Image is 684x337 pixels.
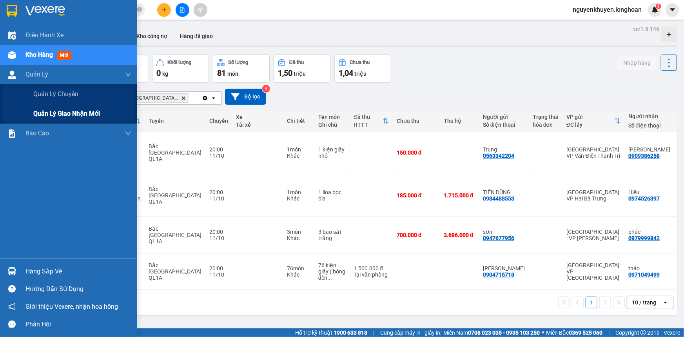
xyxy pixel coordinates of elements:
span: Quảng Ngãi: VP Trường Chinh, close by backspace [124,93,189,103]
span: close-circle [137,7,142,12]
span: caret-down [669,6,676,13]
div: 1 món [287,189,310,195]
div: Nhi Nguyễn [628,146,670,153]
span: món [227,71,238,77]
div: Tài xế [236,122,279,128]
div: Khác [287,195,310,202]
img: warehouse-icon [8,31,16,40]
span: Quảng Ngãi: VP Trường Chinh [128,95,178,101]
div: Chuyến [209,118,228,124]
span: Điều hành xe [25,30,64,40]
div: ver 1.8.146 [633,25,659,33]
span: mới [57,51,71,60]
img: logo-vxr [7,5,17,17]
div: Ghi chú [318,122,346,128]
span: Miền Bắc [546,328,602,337]
span: | [373,328,374,337]
div: ĐC lấy [566,122,614,128]
span: ⚪️ [542,331,544,334]
div: 11/10 [209,235,228,241]
div: 3 món [287,229,310,235]
div: 0974526397 [628,195,660,202]
span: Bắc [GEOGRAPHIC_DATA] QL1A [149,186,201,205]
div: sơn [483,229,525,235]
div: Hiếu [628,189,670,195]
div: Khối lượng [168,60,192,65]
div: 0971049499 [628,271,660,278]
div: Chưa thu [397,118,436,124]
span: Cung cấp máy in - giấy in: [380,328,441,337]
div: [GEOGRAPHIC_DATA]: VP Văn Điển Thanh Trì [566,146,620,159]
div: Tại văn phòng [354,271,389,278]
div: 20:00 [209,146,228,153]
img: warehouse-icon [8,51,16,59]
div: 11/10 [209,195,228,202]
span: ... [327,275,332,281]
div: Tên món [318,114,346,120]
span: triệu [294,71,306,77]
div: 0947677956 [483,235,514,241]
div: 1 lioa bọc bìa [318,189,346,202]
strong: 0708 023 035 - 0935 103 250 [468,330,540,336]
strong: 1900 633 818 [334,330,367,336]
div: 0904715718 [483,271,514,278]
button: aim [194,3,207,17]
span: plus [161,7,167,13]
th: Toggle SortBy [350,111,393,131]
div: Số điện thoại [483,122,525,128]
div: 20:00 [209,189,228,195]
span: copyright [640,330,646,335]
div: Chưa thu [350,60,370,65]
div: Hàng sắp về [25,266,131,277]
span: nguyenkhuyen.longhoan [566,5,648,15]
svg: open [662,299,669,306]
span: 0 [156,68,161,78]
span: Hỗ trợ kỹ thuật: [295,328,367,337]
span: down [125,130,131,137]
div: 20:00 [209,265,228,271]
svg: Clear all [202,95,208,101]
div: 20:00 [209,229,228,235]
div: 76 kiện giấy ( bóng đèn ) dán vài bill bảo an [318,262,346,281]
img: warehouse-icon [8,71,16,79]
div: 10 / trang [632,299,656,306]
button: file-add [176,3,189,17]
span: Báo cáo [25,128,49,138]
span: Bắc [GEOGRAPHIC_DATA] QL1A [149,226,201,244]
strong: 0369 525 060 [569,330,602,336]
div: HTTT [354,122,383,128]
div: Phản hồi [25,319,131,330]
span: Bắc [GEOGRAPHIC_DATA] QL1A [149,143,201,162]
div: TIẾN DŨNG [483,189,525,195]
th: Toggle SortBy [562,111,624,131]
div: 3.696.000 đ [444,232,475,238]
sup: 1 [656,4,661,9]
button: Hàng đã giao [174,27,219,46]
div: 11/10 [209,153,228,159]
svg: Delete [181,96,186,100]
div: Lê Thành [483,265,525,271]
span: message [8,321,16,328]
div: Chi tiết [287,118,310,124]
span: question-circle [8,285,16,293]
div: [GEOGRAPHIC_DATA] : VP [PERSON_NAME] [566,229,620,241]
span: Kho hàng [25,51,53,58]
span: Quản lý chuyến [33,89,78,99]
div: Xe [236,114,279,120]
div: [GEOGRAPHIC_DATA]: VP Hai Bà Trưng [566,189,620,202]
div: Người nhận [628,113,670,119]
div: thảo [628,265,670,271]
div: Tuyến [149,118,201,124]
div: 0563342204 [483,153,514,159]
div: Đã thu [354,114,383,120]
span: Quản Lý [25,69,48,79]
div: Khác [287,235,310,241]
span: 1 [657,4,660,9]
div: VP gửi [566,114,614,120]
div: 1.715.000 đ [444,192,475,199]
button: Kho công nợ [130,27,174,46]
div: 0979999842 [628,235,660,241]
div: Số lượng [229,60,249,65]
button: Chưa thu1,04 triệu [334,55,391,83]
div: Khác [287,153,310,159]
